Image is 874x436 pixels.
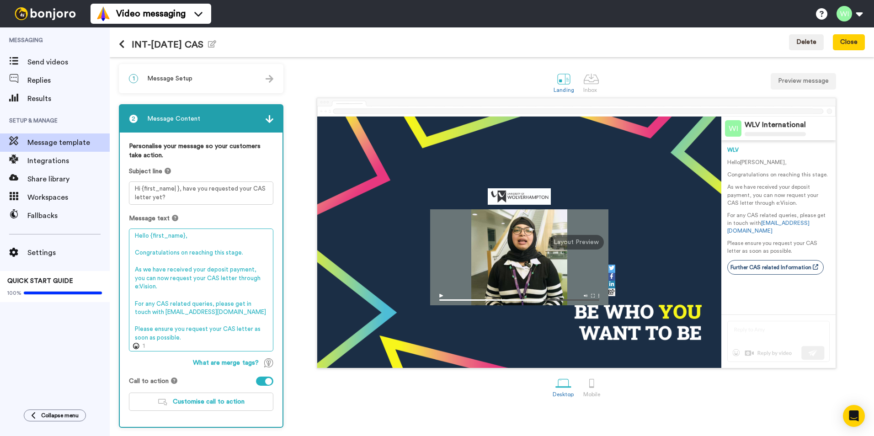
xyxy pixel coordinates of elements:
[129,167,162,176] span: Subject line
[745,121,806,129] div: WLV International
[129,142,273,160] label: Personalise your message so your customers take action.
[727,212,830,235] p: For any CAS related queries, please get in touch with
[119,64,283,93] div: 1Message Setup
[727,321,830,362] img: reply-preview.svg
[7,289,21,297] span: 100%
[727,260,824,275] a: Further CAS related Information
[27,75,110,86] span: Replies
[430,289,608,305] img: player-controls-full.svg
[727,159,830,166] p: Hello [PERSON_NAME] ,
[27,93,110,104] span: Results
[725,120,741,137] img: Profile Image
[549,66,579,98] a: Landing
[27,210,110,221] span: Fallbacks
[41,412,79,419] span: Collapse menu
[129,181,273,205] textarea: Hi {first_name| }, have you requested your CAS letter yet?
[129,393,273,411] button: Customise call to action
[843,405,865,427] div: Open Intercom Messenger
[727,239,830,255] p: Please ensure you request your CAS letter as soon as possible.
[11,7,80,20] img: bj-logo-header-white.svg
[27,174,110,185] span: Share library
[129,74,138,83] span: 1
[24,409,86,421] button: Collapse menu
[771,73,836,90] button: Preview message
[158,399,167,405] img: customiseCTA.svg
[789,34,824,51] button: Delete
[488,188,551,205] img: c0db3496-36db-47dd-bc5f-9f3a1f8391a7
[579,371,605,402] a: Mobile
[27,57,110,68] span: Send videos
[27,155,110,166] span: Integrations
[147,74,192,83] span: Message Setup
[119,39,216,50] h1: INT-[DATE] CAS
[553,391,574,398] div: Desktop
[727,220,810,234] a: [EMAIL_ADDRESS][DOMAIN_NAME]
[264,358,273,367] img: TagTips.svg
[129,114,138,123] span: 2
[27,137,110,148] span: Message template
[173,399,245,405] span: Customise call to action
[727,171,830,179] p: Congratulations on reaching this stage.
[727,146,830,154] div: WLV
[548,371,579,402] a: Desktop
[583,87,599,93] div: Inbox
[193,358,259,367] span: What are merge tags?
[27,192,110,203] span: Workspaces
[96,6,111,21] img: vm-color.svg
[727,183,830,207] p: As we have received your deposit payment, you can now request your CAS letter through e:Vision.
[583,391,600,398] div: Mobile
[129,377,169,386] span: Call to action
[27,247,110,258] span: Settings
[549,235,604,250] div: Layout Preview
[147,114,200,123] span: Message Content
[579,66,604,98] a: Inbox
[129,214,170,223] span: Message text
[554,87,574,93] div: Landing
[266,75,273,83] img: arrow.svg
[266,115,273,123] img: arrow.svg
[116,7,186,20] span: Video messaging
[7,278,73,284] span: QUICK START GUIDE
[833,34,865,51] button: Close
[129,229,273,351] textarea: Hello {first_name}, Congratulations on reaching this stage. As we have received your deposit paym...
